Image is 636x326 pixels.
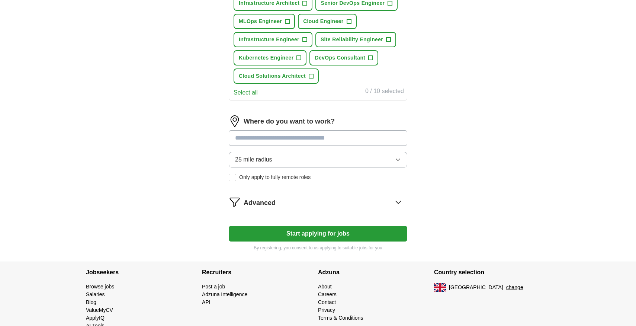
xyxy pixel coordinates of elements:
[318,299,336,305] a: Contact
[239,17,282,25] span: MLOps Engineer
[229,226,407,242] button: Start applying for jobs
[202,284,225,290] a: Post a job
[86,299,96,305] a: Blog
[239,72,306,80] span: Cloud Solutions Architect
[318,315,363,321] a: Terms & Conditions
[239,36,299,44] span: Infrastructure Engineer
[234,14,295,29] button: MLOps Engineer
[235,155,272,164] span: 25 mile radius
[202,291,247,297] a: Adzuna Intelligence
[229,244,407,251] p: By registering, you consent to us applying to suitable jobs for you
[234,32,312,47] button: Infrastructure Engineer
[229,115,241,127] img: location.png
[86,307,113,313] a: ValueMyCV
[318,284,332,290] a: About
[86,291,105,297] a: Salaries
[234,68,319,84] button: Cloud Solutions Architect
[239,173,311,181] span: Only apply to fully remote roles
[86,315,105,321] a: ApplyIQ
[303,17,343,25] span: Cloud Engineer
[244,116,335,127] label: Where do you want to work?
[365,87,404,97] div: 0 / 10 selected
[229,174,236,181] input: Only apply to fully remote roles
[318,291,337,297] a: Careers
[298,14,356,29] button: Cloud Engineer
[234,50,306,65] button: Kubernetes Engineer
[234,88,258,97] button: Select all
[202,299,211,305] a: API
[321,36,383,44] span: Site Reliability Engineer
[315,32,396,47] button: Site Reliability Engineer
[229,152,407,167] button: 25 mile radius
[86,284,114,290] a: Browse jobs
[244,198,276,208] span: Advanced
[318,307,335,313] a: Privacy
[434,262,550,283] h4: Country selection
[506,284,523,291] button: change
[315,54,365,62] span: DevOps Consultant
[239,54,293,62] span: Kubernetes Engineer
[229,196,241,208] img: filter
[449,284,503,291] span: [GEOGRAPHIC_DATA]
[309,50,378,65] button: DevOps Consultant
[434,283,446,292] img: UK flag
